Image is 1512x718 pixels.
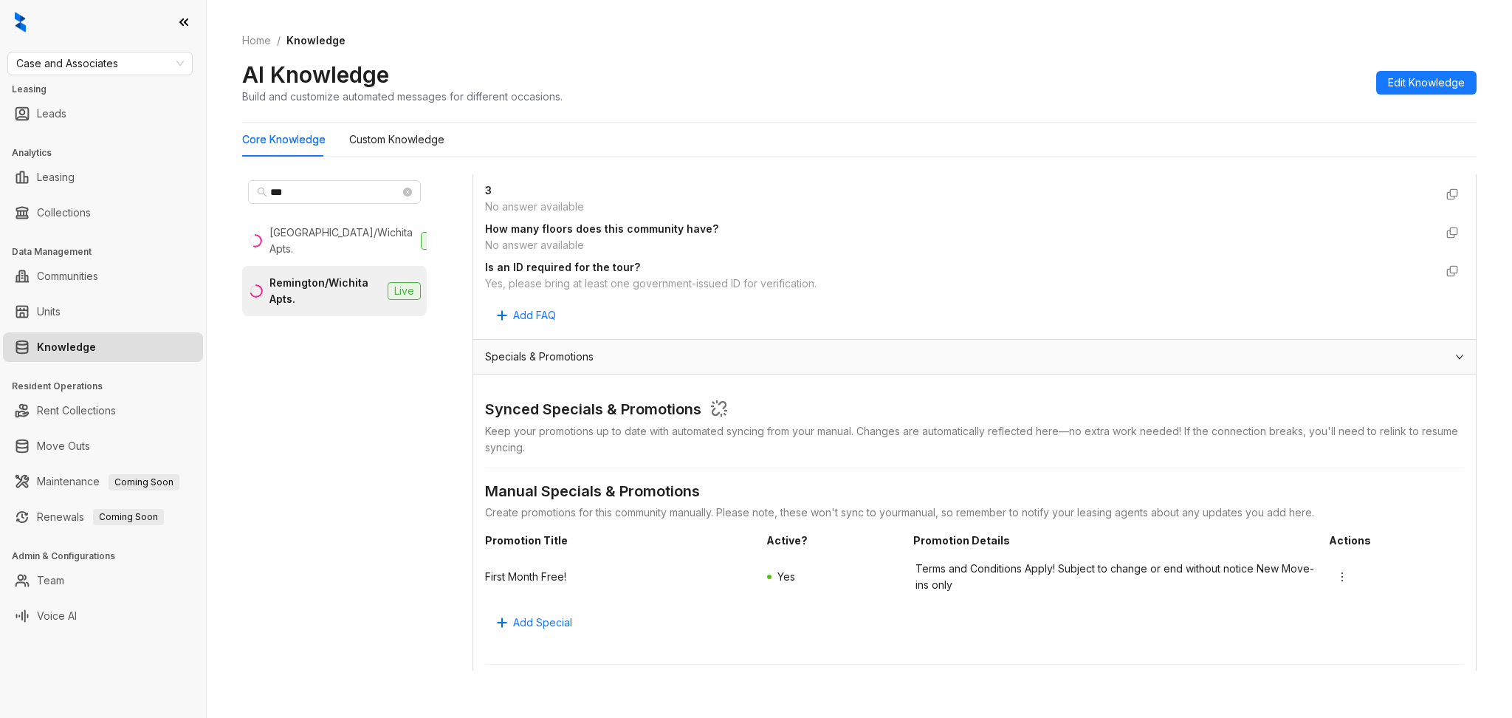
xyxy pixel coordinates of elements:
[37,502,164,532] a: RenewalsComing Soon
[3,198,203,228] li: Collections
[485,611,584,635] button: Add Special
[1376,71,1477,95] button: Edit Knowledge
[473,340,1476,374] div: Specials & Promotions
[766,533,901,549] span: Active?
[269,225,415,257] div: [GEOGRAPHIC_DATA]/Wichita Apts.
[1388,75,1465,91] span: Edit Knowledge
[257,187,267,197] span: search
[485,222,718,235] strong: How many floors does this community have?
[913,533,1318,549] span: Promotion Details
[37,198,91,228] a: Collections
[485,480,1464,505] div: Manual Specials & Promotions
[3,163,203,192] li: Leasing
[421,232,454,250] span: Live
[3,502,203,532] li: Renewals
[3,396,203,425] li: Rent Collections
[777,570,795,583] span: Yes
[3,566,203,595] li: Team
[513,307,556,324] span: Add FAQ
[485,569,752,585] span: First Month Free!
[242,89,563,104] div: Build and customize automated messages for different occasions.
[3,99,203,129] li: Leads
[513,615,572,631] span: Add Special
[403,188,412,196] span: close-circle
[485,349,594,365] span: Specials & Promotions
[37,431,90,461] a: Move Outs
[37,332,96,362] a: Knowledge
[485,423,1464,456] div: Keep your promotions up to date with automated syncing from your manual . Changes are automatical...
[485,237,1434,253] div: No answer available
[12,245,206,259] h3: Data Management
[12,550,206,563] h3: Admin & Configurations
[269,275,382,307] div: Remington/Wichita Apts.
[37,297,61,326] a: Units
[239,33,274,49] a: Home
[109,474,179,490] span: Coming Soon
[485,304,568,327] button: Add FAQ
[485,184,492,196] strong: 3
[485,398,701,423] div: Synced Specials & Promotions
[242,131,326,148] div: Core Knowledge
[286,34,346,47] span: Knowledge
[485,199,1434,215] div: No answer available
[485,261,640,273] strong: Is an ID required for the tour?
[12,83,206,96] h3: Leasing
[3,431,203,461] li: Move Outs
[1336,571,1348,583] span: more
[485,505,1464,521] div: Create promotions for this community manually. Please note, these won't sync to your manual , so ...
[37,601,77,631] a: Voice AI
[1455,352,1464,361] span: expanded
[16,52,184,75] span: Case and Associates
[485,533,755,549] span: Promotion Title
[3,297,203,326] li: Units
[93,509,164,525] span: Coming Soon
[388,282,421,300] span: Live
[3,467,203,496] li: Maintenance
[37,99,66,129] a: Leads
[37,396,116,425] a: Rent Collections
[485,276,1434,292] div: Yes, please bring at least one government-issued ID for verification.
[242,61,389,89] h2: AI Knowledge
[15,12,26,33] img: logo
[1329,533,1464,549] span: Actions
[3,261,203,291] li: Communities
[12,380,206,393] h3: Resident Operations
[37,261,98,291] a: Communities
[12,146,206,160] h3: Analytics
[37,163,75,192] a: Leasing
[915,561,1316,593] span: Terms and Conditions Apply! Subject to change or end without notice New Move-ins only
[349,131,444,148] div: Custom Knowledge
[3,601,203,631] li: Voice AI
[277,33,281,49] li: /
[37,566,64,595] a: Team
[3,332,203,362] li: Knowledge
